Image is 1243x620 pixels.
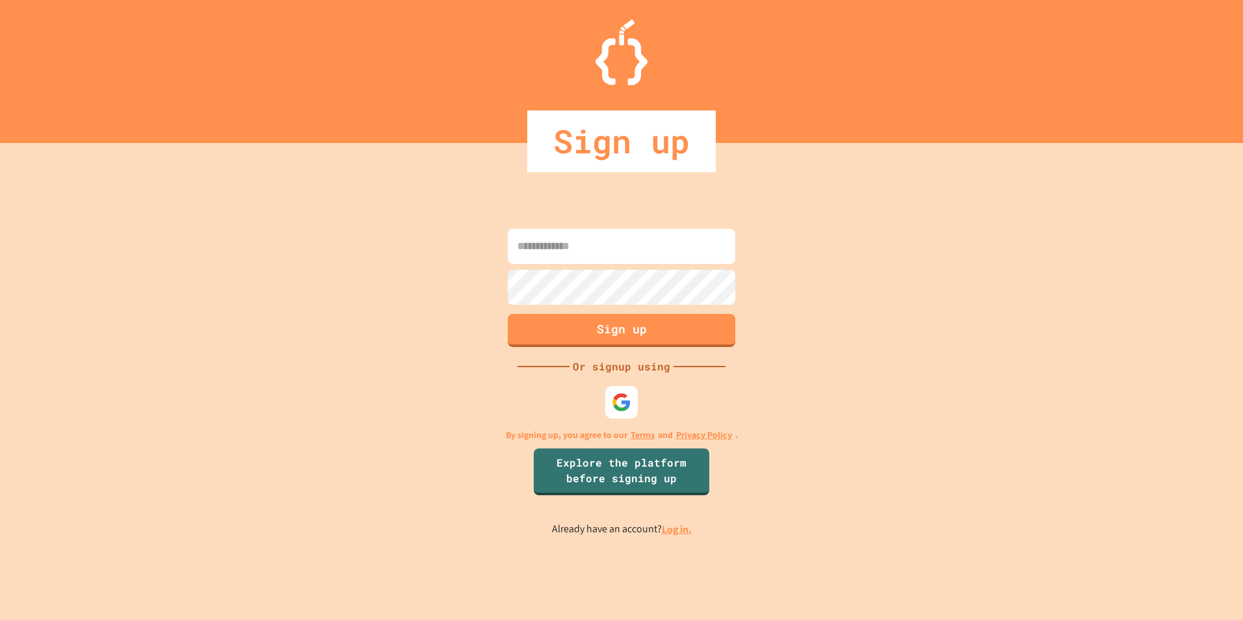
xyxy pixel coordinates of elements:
[508,314,735,347] button: Sign up
[631,428,655,442] a: Terms
[506,428,738,442] p: By signing up, you agree to our and .
[527,110,716,172] div: Sign up
[569,359,674,374] div: Or signup using
[676,428,732,442] a: Privacy Policy
[552,521,692,537] p: Already have an account?
[662,523,692,536] a: Log in.
[534,448,709,495] a: Explore the platform before signing up
[595,19,648,85] img: Logo.svg
[612,393,631,412] img: google-icon.svg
